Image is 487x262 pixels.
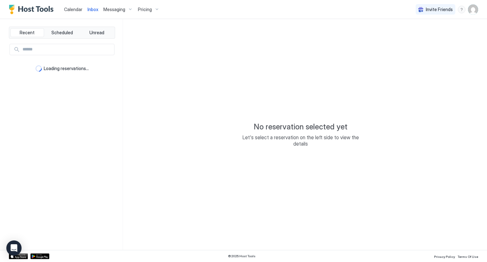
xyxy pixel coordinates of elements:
div: loading [36,65,42,72]
a: Privacy Policy [434,253,455,259]
button: Scheduled [45,28,79,37]
a: App Store [9,253,28,259]
a: Inbox [88,6,98,13]
span: Loading reservations... [44,66,89,71]
a: Host Tools Logo [9,5,56,14]
span: Privacy Policy [434,255,455,259]
button: Recent [10,28,44,37]
span: Pricing [138,7,152,12]
a: Calendar [64,6,82,13]
span: Recent [20,30,35,36]
span: Inbox [88,7,98,12]
div: User profile [468,4,478,15]
a: Terms Of Use [458,253,478,259]
span: Invite Friends [426,7,453,12]
span: Messaging [103,7,125,12]
span: Unread [89,30,104,36]
span: © 2025 Host Tools [228,254,256,258]
span: Calendar [64,7,82,12]
span: Let's select a reservation on the left side to view the details [237,134,364,147]
button: Unread [80,28,114,37]
span: No reservation selected yet [254,122,347,132]
span: Scheduled [51,30,73,36]
span: Terms Of Use [458,255,478,259]
div: Open Intercom Messenger [6,240,22,256]
div: menu [458,6,465,13]
input: Input Field [20,44,114,55]
a: Google Play Store [30,253,49,259]
div: tab-group [9,27,115,39]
